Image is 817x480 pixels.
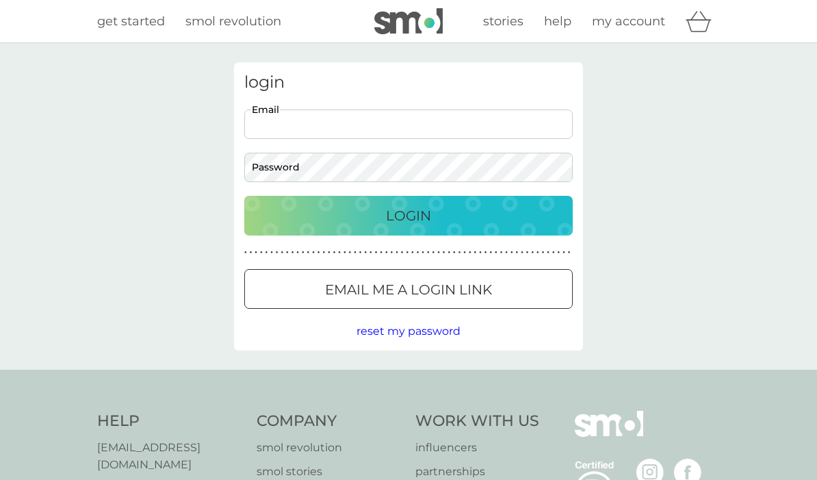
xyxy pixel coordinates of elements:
a: stories [483,12,523,31]
p: ● [317,249,320,256]
p: ● [406,249,408,256]
p: Email me a login link [325,279,492,301]
p: ● [568,249,571,256]
p: ● [380,249,382,256]
button: reset my password [356,323,461,340]
p: ● [500,249,503,256]
p: Login [386,205,431,227]
p: ● [432,249,435,256]
p: ● [443,249,445,256]
p: ● [547,249,549,256]
p: ● [536,249,539,256]
p: ● [437,249,440,256]
p: ● [343,249,346,256]
p: ● [526,249,529,256]
p: ● [312,249,315,256]
a: [EMAIL_ADDRESS][DOMAIN_NAME] [97,439,243,474]
p: ● [458,249,461,256]
p: ● [542,249,545,256]
p: ● [562,249,565,256]
h4: Company [257,411,402,432]
p: ● [354,249,356,256]
p: ● [322,249,325,256]
p: ● [427,249,430,256]
p: ● [448,249,450,256]
p: ● [302,249,304,256]
p: ● [489,249,492,256]
div: basket [686,8,720,35]
p: ● [255,249,257,256]
p: ● [328,249,330,256]
p: ● [417,249,419,256]
p: ● [479,249,482,256]
p: ● [510,249,513,256]
p: ● [521,249,523,256]
p: ● [359,249,362,256]
p: ● [291,249,294,256]
p: ● [244,249,247,256]
p: ● [395,249,398,256]
p: ● [516,249,519,256]
p: ● [552,249,555,256]
h4: Help [97,411,243,432]
a: my account [592,12,665,31]
a: help [544,12,571,31]
p: ● [250,249,252,256]
h4: Work With Us [415,411,539,432]
p: ● [260,249,263,256]
p: ● [307,249,310,256]
span: smol revolution [185,14,281,29]
p: ● [505,249,508,256]
p: ● [296,249,299,256]
a: influencers [415,439,539,457]
img: smol [575,411,643,457]
p: ● [495,249,497,256]
p: ● [484,249,487,256]
p: ● [349,249,352,256]
span: get started [97,14,165,29]
p: ● [375,249,378,256]
span: help [544,14,571,29]
img: smol [374,8,443,34]
a: get started [97,12,165,31]
p: ● [463,249,466,256]
p: ● [364,249,367,256]
p: ● [558,249,560,256]
p: ● [265,249,268,256]
span: my account [592,14,665,29]
a: smol revolution [185,12,281,31]
p: ● [422,249,424,256]
p: ● [469,249,471,256]
p: ● [531,249,534,256]
p: ● [281,249,283,256]
span: reset my password [356,325,461,338]
a: smol revolution [257,439,402,457]
p: ● [385,249,388,256]
p: ● [276,249,278,256]
p: ● [474,249,477,256]
p: ● [333,249,336,256]
p: ● [401,249,404,256]
p: ● [391,249,393,256]
p: ● [369,249,372,256]
p: ● [270,249,273,256]
span: stories [483,14,523,29]
p: ● [411,249,414,256]
h3: login [244,73,573,92]
button: Login [244,196,573,236]
p: ● [338,249,341,256]
button: Email me a login link [244,269,573,309]
p: ● [286,249,289,256]
p: ● [453,249,456,256]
